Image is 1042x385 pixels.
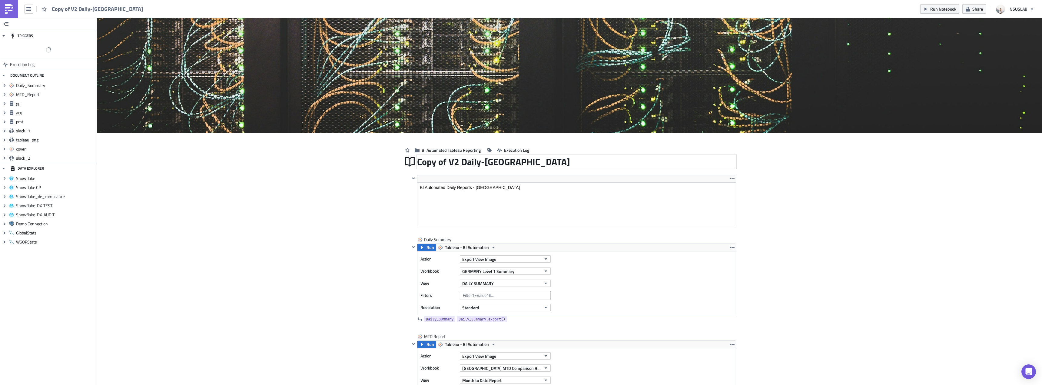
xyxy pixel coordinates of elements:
a: Daily_Summary [424,316,455,322]
label: View [420,376,457,385]
span: Snowflake [16,176,95,181]
span: Run [426,341,434,348]
span: Daily_Summary.export() [459,316,505,322]
button: Month to Date Report [460,377,551,384]
span: MTD_Report [16,92,95,97]
span: Snowflake_de_compliance [16,194,95,199]
span: Daily_Summary [16,83,95,88]
span: Export View Image [462,256,496,262]
span: Snowflake CP [16,185,95,190]
button: Export View Image [460,255,551,263]
span: NSUSLAB [1010,6,1027,12]
button: Execution Log [494,145,532,155]
span: WSOPStats [16,239,95,245]
button: Export View Image [460,352,551,360]
div: DATA EXPLORER [10,163,44,174]
span: pmt [16,119,95,124]
span: acq [16,110,95,115]
span: Daily Summary [424,237,452,243]
span: Tableau - BI Automation [445,244,489,251]
span: gp [16,101,95,106]
span: Tableau - BI Automation [445,341,489,348]
button: Run [417,244,436,251]
button: Tableau - BI Automation [436,244,498,251]
span: Execution Log [10,59,35,70]
button: [GEOGRAPHIC_DATA] MTD Comparison Report [460,364,551,372]
span: Execution Log [504,147,529,153]
span: cover [16,146,95,152]
button: Share [962,4,986,14]
span: Month to Date Report [462,377,502,383]
label: Filters [420,291,457,300]
span: Share [972,6,983,12]
button: BI Automated Tableau Reporting [412,145,484,155]
div: TRIGGERS [10,30,33,41]
button: Tableau - BI Automation [436,341,498,348]
div: Open Intercom Messenger [1021,364,1036,379]
label: Action [420,254,457,264]
button: Standard [460,304,551,311]
label: Action [420,351,457,360]
span: Copy of V2 Daily-[GEOGRAPHIC_DATA] [417,156,571,168]
span: Snowflake-DX-TEST [16,203,95,208]
span: Daily_Summary [426,316,453,322]
button: NSUSLAB [992,2,1037,16]
button: Run [417,341,436,348]
button: Hide content [410,244,417,251]
button: DAILY SUMMARY [460,280,551,287]
button: Hide content [410,175,417,182]
span: GlobalStats [16,230,95,236]
span: Run [426,244,434,251]
span: Standard [462,304,479,311]
span: BI Automated Tableau Reporting [422,147,481,153]
span: Run Notebook [930,6,956,12]
iframe: Rich Text Area [417,183,736,226]
span: [GEOGRAPHIC_DATA] MTD Comparison Report [462,365,541,371]
span: Copy of V2 Daily-[GEOGRAPHIC_DATA] [52,5,144,12]
span: DAILY SUMMARY [462,280,494,287]
span: slack_1 [16,128,95,134]
span: slack_2 [16,155,95,161]
span: MTD Report [424,334,448,340]
input: Filter1=Value1&... [460,291,551,300]
span: GERMANY Level 1 Summary [462,268,514,274]
img: Cover Image [97,18,1042,133]
img: Avatar [995,4,1006,14]
img: PushMetrics [4,4,14,14]
span: Export View Image [462,353,496,359]
label: Resolution [420,303,457,312]
label: Workbook [420,267,457,276]
span: tableau_png [16,137,95,143]
button: Run Notebook [920,4,959,14]
div: DOCUMENT OUTLINE [10,70,44,81]
button: GERMANY Level 1 Summary [460,267,551,275]
label: View [420,279,457,288]
button: Hide content [410,340,417,348]
span: Demo Connection [16,221,95,227]
a: Daily_Summary.export() [457,316,507,322]
label: Workbook [420,363,457,373]
span: Snowflake-DX-AUDIT [16,212,95,217]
